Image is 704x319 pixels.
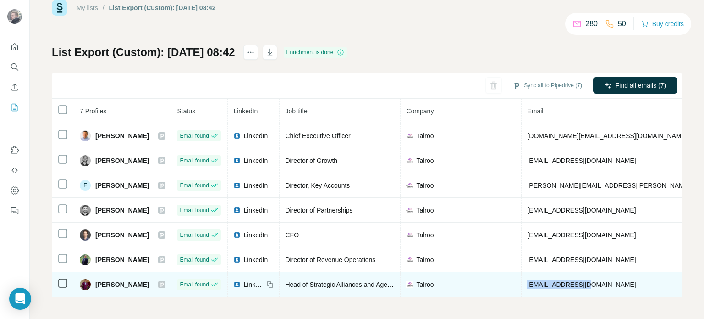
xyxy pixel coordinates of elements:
[527,207,636,214] span: [EMAIL_ADDRESS][DOMAIN_NAME]
[527,107,543,115] span: Email
[7,39,22,55] button: Quick start
[406,157,413,164] img: company-logo
[285,107,307,115] span: Job title
[406,207,413,214] img: company-logo
[180,181,209,190] span: Email found
[95,131,149,140] span: [PERSON_NAME]
[7,162,22,179] button: Use Surfe API
[233,182,241,189] img: LinkedIn logo
[80,155,91,166] img: Avatar
[180,157,209,165] span: Email found
[233,281,241,288] img: LinkedIn logo
[7,142,22,158] button: Use Surfe on LinkedIn
[285,182,350,189] span: Director, Key Accounts
[416,156,434,165] span: Talroo
[80,254,91,265] img: Avatar
[233,157,241,164] img: LinkedIn logo
[416,181,434,190] span: Talroo
[180,256,209,264] span: Email found
[95,230,149,240] span: [PERSON_NAME]
[285,231,299,239] span: CFO
[593,77,677,94] button: Find all emails (7)
[233,207,241,214] img: LinkedIn logo
[641,17,684,30] button: Buy credits
[7,99,22,116] button: My lists
[406,182,413,189] img: company-logo
[103,3,104,12] li: /
[80,279,91,290] img: Avatar
[9,288,31,310] div: Open Intercom Messenger
[406,256,413,263] img: company-logo
[243,181,268,190] span: LinkedIn
[285,256,375,263] span: Director of Revenue Operations
[80,130,91,141] img: Avatar
[95,181,149,190] span: [PERSON_NAME]
[416,230,434,240] span: Talroo
[285,281,426,288] span: Head of Strategic Alliances and Agency Relations
[95,206,149,215] span: [PERSON_NAME]
[527,157,636,164] span: [EMAIL_ADDRESS][DOMAIN_NAME]
[7,182,22,199] button: Dashboard
[406,281,413,288] img: company-logo
[506,78,588,92] button: Sync all to Pipedrive (7)
[7,79,22,95] button: Enrich CSV
[243,156,268,165] span: LinkedIn
[243,255,268,264] span: LinkedIn
[243,230,268,240] span: LinkedIn
[233,256,241,263] img: LinkedIn logo
[177,107,195,115] span: Status
[406,107,434,115] span: Company
[284,47,347,58] div: Enrichment is done
[180,132,209,140] span: Email found
[585,18,598,29] p: 280
[233,107,258,115] span: LinkedIn
[80,229,91,241] img: Avatar
[406,231,413,239] img: company-logo
[7,59,22,75] button: Search
[416,280,434,289] span: Talroo
[616,81,666,90] span: Find all emails (7)
[243,45,258,60] button: actions
[416,255,434,264] span: Talroo
[416,131,434,140] span: Talroo
[416,206,434,215] span: Talroo
[233,231,241,239] img: LinkedIn logo
[233,132,241,140] img: LinkedIn logo
[406,132,413,140] img: company-logo
[80,107,106,115] span: 7 Profiles
[527,132,687,140] span: [DOMAIN_NAME][EMAIL_ADDRESS][DOMAIN_NAME]
[109,3,216,12] div: List Export (Custom): [DATE] 08:42
[77,4,98,11] a: My lists
[285,157,337,164] span: Director of Growth
[285,132,350,140] span: Chief Executive Officer
[180,280,209,289] span: Email found
[618,18,626,29] p: 50
[243,280,264,289] span: LinkedIn
[80,205,91,216] img: Avatar
[80,180,91,191] div: F
[527,256,636,263] span: [EMAIL_ADDRESS][DOMAIN_NAME]
[7,9,22,24] img: Avatar
[7,202,22,219] button: Feedback
[243,131,268,140] span: LinkedIn
[95,156,149,165] span: [PERSON_NAME]
[243,206,268,215] span: LinkedIn
[180,231,209,239] span: Email found
[95,280,149,289] span: [PERSON_NAME]
[285,207,352,214] span: Director of Partnerships
[95,255,149,264] span: [PERSON_NAME]
[52,45,235,60] h1: List Export (Custom): [DATE] 08:42
[180,206,209,214] span: Email found
[527,281,636,288] span: [EMAIL_ADDRESS][DOMAIN_NAME]
[527,231,636,239] span: [EMAIL_ADDRESS][DOMAIN_NAME]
